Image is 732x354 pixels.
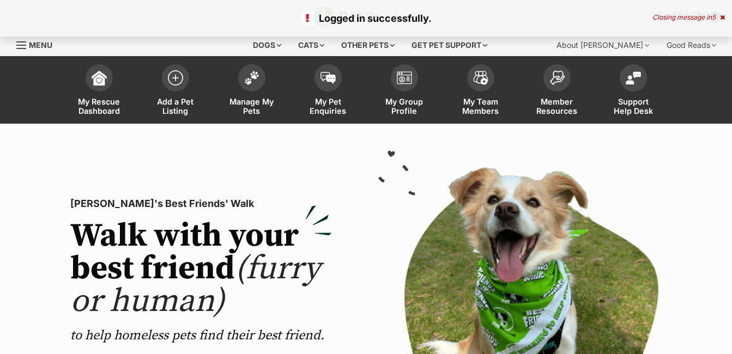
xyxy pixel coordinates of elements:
span: Support Help Desk [609,97,658,115]
div: About [PERSON_NAME] [549,34,657,56]
a: My Rescue Dashboard [61,59,137,124]
img: dashboard-icon-eb2f2d2d3e046f16d808141f083e7271f6b2e854fb5c12c21221c1fb7104beca.svg [92,70,107,86]
img: group-profile-icon-3fa3cf56718a62981997c0bc7e787c4b2cf8bcc04b72c1350f741eb67cf2f40e.svg [397,71,412,84]
span: Member Resources [533,97,582,115]
p: to help homeless pets find their best friend. [70,327,332,344]
img: help-desk-icon-fdf02630f3aa405de69fd3d07c3f3aa587a6932b1a1747fa1d2bba05be0121f9.svg [626,71,641,84]
div: Dogs [245,34,289,56]
span: My Rescue Dashboard [75,97,124,115]
span: (furry or human) [70,248,320,322]
a: Member Resources [519,59,595,124]
div: Good Reads [659,34,724,56]
img: pet-enquiries-icon-7e3ad2cf08bfb03b45e93fb7055b45f3efa6380592205ae92323e6603595dc1f.svg [320,72,336,84]
img: team-members-icon-5396bd8760b3fe7c0b43da4ab00e1e3bb1a5d9ba89233759b79545d2d3fc5d0d.svg [473,71,488,85]
a: My Group Profile [366,59,443,124]
span: Menu [29,40,52,50]
div: Get pet support [404,34,495,56]
div: Cats [291,34,332,56]
div: Other pets [334,34,402,56]
a: My Team Members [443,59,519,124]
a: Manage My Pets [214,59,290,124]
span: Add a Pet Listing [151,97,200,115]
a: My Pet Enquiries [290,59,366,124]
img: manage-my-pets-icon-02211641906a0b7f246fdf0571729dbe1e7629f14944591b6c1af311fb30b64b.svg [244,71,259,85]
img: member-resources-icon-8e73f808a243e03378d46382f2149f9095a855e16c252ad45f914b54edf8863c.svg [549,70,565,85]
span: My Pet Enquiries [304,97,353,115]
h2: Walk with your best friend [70,220,332,318]
a: Support Help Desk [595,59,671,124]
img: add-pet-listing-icon-0afa8454b4691262ce3f59096e99ab1cd57d4a30225e0717b998d2c9b9846f56.svg [168,70,183,86]
span: Manage My Pets [227,97,276,115]
a: Add a Pet Listing [137,59,214,124]
a: Menu [16,34,60,54]
span: My Team Members [456,97,505,115]
span: My Group Profile [380,97,429,115]
p: [PERSON_NAME]'s Best Friends' Walk [70,196,332,211]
